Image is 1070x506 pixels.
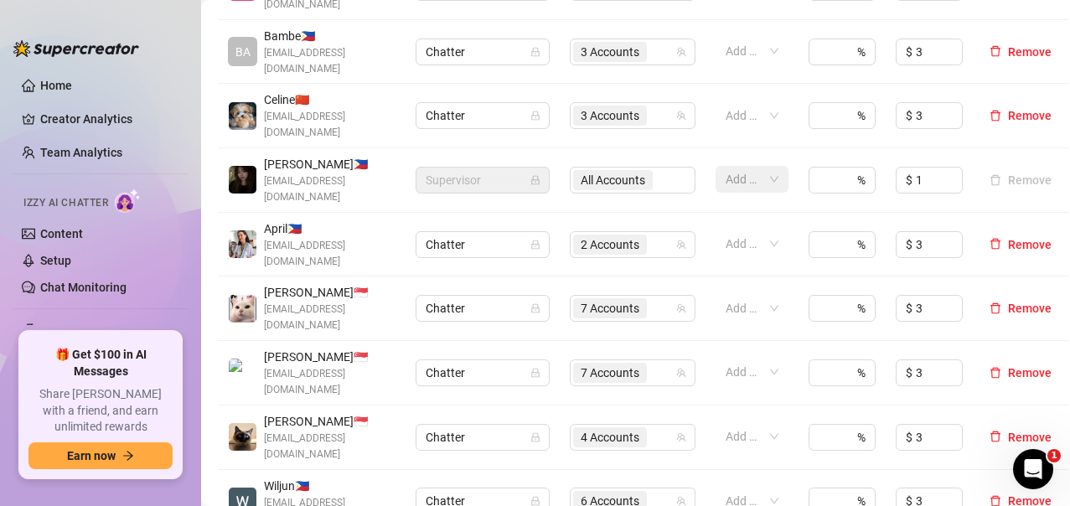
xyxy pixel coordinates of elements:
span: Remove [1008,366,1052,379]
span: delete [990,238,1001,250]
span: lock [530,47,540,57]
img: AI Chatter [115,188,141,213]
button: Remove [983,170,1058,190]
button: Earn nowarrow-right [28,442,173,469]
span: [EMAIL_ADDRESS][DOMAIN_NAME] [264,366,395,398]
span: 2 Accounts [573,235,647,255]
span: Celine 🇨🇳 [264,90,395,109]
span: lock [530,303,540,313]
span: team [676,303,686,313]
span: delete [990,302,1001,314]
span: 3 Accounts [573,106,647,126]
span: [PERSON_NAME] 🇸🇬 [264,283,395,302]
span: 1 [1047,449,1061,462]
a: Creator Analytics [40,106,174,132]
span: 7 Accounts [581,364,639,382]
span: Wiljun 🇵🇭 [264,477,395,495]
a: Team Analytics [40,146,122,159]
img: Hiraya Hope [229,166,256,194]
span: Chatter [426,39,540,65]
span: Share [PERSON_NAME] with a friend, and earn unlimited rewards [28,386,173,436]
span: 4 Accounts [581,428,639,447]
span: delete [990,110,1001,121]
span: Chatter [426,296,540,321]
a: Setup [40,254,71,267]
span: BA [235,43,251,61]
span: Automations [40,317,159,343]
button: Remove [983,298,1058,318]
span: Supervisor [426,168,540,193]
span: 7 Accounts [573,298,647,318]
span: Remove [1008,302,1052,315]
span: team [676,368,686,378]
span: Remove [1008,431,1052,444]
span: April 🇵🇭 [264,219,395,238]
span: 3 Accounts [581,43,639,61]
span: lock [530,240,540,250]
span: team [676,432,686,442]
span: 7 Accounts [581,299,639,318]
button: Remove [983,427,1058,447]
img: logo-BBDzfeDw.svg [13,40,139,57]
span: 3 Accounts [581,106,639,125]
span: lock [530,368,540,378]
img: April [229,230,256,258]
span: [EMAIL_ADDRESS][DOMAIN_NAME] [264,173,395,205]
span: delete [990,431,1001,442]
span: Bambe 🇵🇭 [264,27,395,45]
span: [PERSON_NAME] 🇵🇭 [264,155,395,173]
img: Chris sevilla [229,423,256,451]
span: 3 Accounts [573,42,647,62]
span: Chatter [426,360,540,385]
span: thunderbolt [22,323,35,337]
span: Chatter [426,425,540,450]
span: delete [990,367,1001,379]
img: Clint Sevilla [229,359,256,386]
span: Chatter [426,103,540,128]
span: 4 Accounts [573,427,647,447]
img: Celine [229,102,256,130]
span: lock [530,111,540,121]
span: [EMAIL_ADDRESS][DOMAIN_NAME] [264,302,395,333]
button: Remove [983,363,1058,383]
span: Chatter [426,232,540,257]
a: Chat Monitoring [40,281,127,294]
img: J M [229,295,256,323]
span: [PERSON_NAME] 🇸🇬 [264,348,395,366]
span: 2 Accounts [581,235,639,254]
span: Earn now [67,449,116,462]
span: lock [530,496,540,506]
span: lock [530,432,540,442]
span: team [676,496,686,506]
span: Izzy AI Chatter [23,195,108,211]
span: Remove [1008,45,1052,59]
span: [EMAIL_ADDRESS][DOMAIN_NAME] [264,45,395,77]
span: team [676,47,686,57]
span: lock [530,175,540,185]
iframe: Intercom live chat [1013,449,1053,489]
span: [PERSON_NAME] 🇸🇬 [264,412,395,431]
button: Remove [983,235,1058,255]
span: team [676,111,686,121]
button: Remove [983,106,1058,126]
a: Home [40,79,72,92]
button: Remove [983,42,1058,62]
span: team [676,240,686,250]
span: [EMAIL_ADDRESS][DOMAIN_NAME] [264,238,395,270]
span: delete [990,45,1001,57]
span: [EMAIL_ADDRESS][DOMAIN_NAME] [264,431,395,462]
span: Remove [1008,238,1052,251]
span: [EMAIL_ADDRESS][DOMAIN_NAME] [264,109,395,141]
span: arrow-right [122,450,134,462]
span: 🎁 Get $100 in AI Messages [28,347,173,379]
a: Content [40,227,83,240]
span: Remove [1008,109,1052,122]
span: 7 Accounts [573,363,647,383]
